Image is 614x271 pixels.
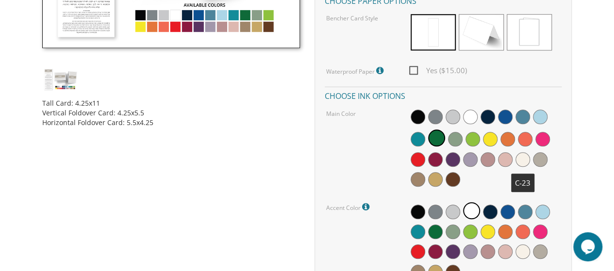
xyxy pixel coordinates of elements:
[42,91,299,128] div: Tall Card: 4.25x11 Vertical Foldover Card: 4.25x5.5 Horizontal Foldover Card: 5.5x4.25
[326,201,372,213] label: Accent Color
[326,14,378,22] label: Bencher Card Style
[573,232,604,261] iframe: chat widget
[325,86,562,103] h4: Choose ink options
[326,110,356,118] label: Main Color
[409,64,467,77] span: Yes ($15.00)
[326,64,386,77] label: Waterproof Paper
[42,67,79,91] img: dc_style18.jpg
